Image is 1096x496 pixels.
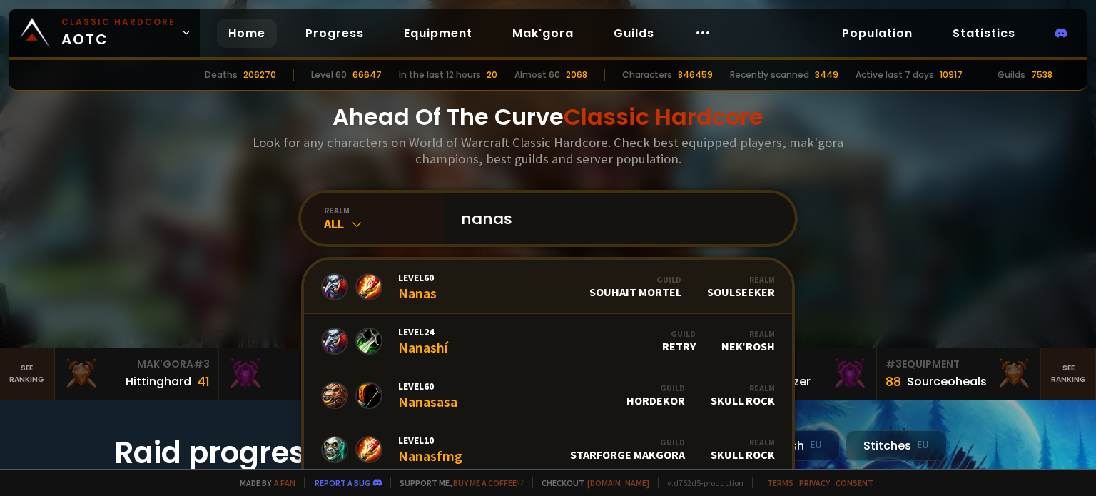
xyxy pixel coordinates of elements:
[886,357,902,371] span: # 3
[61,16,176,50] span: AOTC
[398,434,462,447] span: Level 10
[304,260,792,314] a: Level60NanasGuildSouhait MortelRealmSoulseeker
[570,437,685,462] div: Starforge Makgora
[126,373,191,390] div: Hittinghard
[678,69,713,81] div: 846459
[998,69,1025,81] div: Guilds
[398,325,448,338] span: Level 24
[907,373,987,390] div: Sourceoheals
[662,328,696,339] div: Guild
[398,325,448,356] div: Nanashí
[626,383,685,393] div: Guild
[324,205,444,216] div: realm
[324,216,444,232] div: All
[294,19,375,48] a: Progress
[114,430,400,475] h1: Raid progress
[217,19,277,48] a: Home
[532,477,649,488] span: Checkout
[333,100,763,134] h1: Ahead Of The Curve
[304,368,792,422] a: Level60NanasasaGuildHordeKORRealmSkull Rock
[626,383,685,408] div: HordeKOR
[228,357,374,372] div: Mak'Gora
[197,372,210,391] div: 41
[886,372,901,391] div: 88
[1041,348,1096,400] a: Seeranking
[193,357,210,371] span: # 3
[274,477,295,488] a: a fan
[304,314,792,368] a: Level24NanashíGuildRetryRealmNek'Rosh
[61,16,176,29] small: Classic Hardcore
[836,477,873,488] a: Consent
[243,69,276,81] div: 206270
[452,193,778,244] input: Search a character...
[219,348,383,400] a: Mak'Gora#2Rivench100
[589,274,681,299] div: Souhait Mortel
[392,19,484,48] a: Equipment
[721,328,775,353] div: Nek'Rosh
[707,274,775,299] div: Soulseeker
[831,19,924,48] a: Population
[707,274,775,285] div: Realm
[587,477,649,488] a: [DOMAIN_NAME]
[799,477,830,488] a: Privacy
[602,19,666,48] a: Guilds
[589,274,681,285] div: Guild
[205,69,238,81] div: Deaths
[658,477,744,488] span: v. d752d5 - production
[311,69,347,81] div: Level 60
[390,477,524,488] span: Support me,
[1031,69,1052,81] div: 7538
[662,328,696,353] div: Retry
[501,19,585,48] a: Mak'gora
[721,328,775,339] div: Realm
[231,477,295,488] span: Made by
[767,477,793,488] a: Terms
[398,380,457,410] div: Nanasasa
[941,19,1027,48] a: Statistics
[514,69,560,81] div: Almost 60
[64,357,210,372] div: Mak'Gora
[399,69,481,81] div: In the last 12 hours
[877,348,1041,400] a: #3Equipment88Sourceoheals
[810,438,822,452] small: EU
[566,69,587,81] div: 2068
[815,69,838,81] div: 3449
[487,69,497,81] div: 20
[570,437,685,447] div: Guild
[9,9,200,57] a: Classic HardcoreAOTC
[398,271,437,302] div: Nanas
[315,477,370,488] a: Report a bug
[352,69,382,81] div: 66647
[622,69,672,81] div: Characters
[304,422,792,477] a: Level10NanasfmgGuildStarforge MakgoraRealmSkull Rock
[398,380,457,393] span: Level 60
[711,383,775,393] div: Realm
[711,437,775,462] div: Skull Rock
[940,69,963,81] div: 10917
[247,134,849,167] h3: Look for any characters on World of Warcraft Classic Hardcore. Check best equipped players, mak'g...
[398,271,437,284] span: Level 60
[453,477,524,488] a: Buy me a coffee
[55,348,219,400] a: Mak'Gora#3Hittinghard41
[711,437,775,447] div: Realm
[711,383,775,408] div: Skull Rock
[886,357,1032,372] div: Equipment
[564,101,763,133] span: Classic Hardcore
[856,69,934,81] div: Active last 7 days
[398,434,462,465] div: Nanasfmg
[846,430,947,461] div: Stitches
[917,438,929,452] small: EU
[730,69,809,81] div: Recently scanned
